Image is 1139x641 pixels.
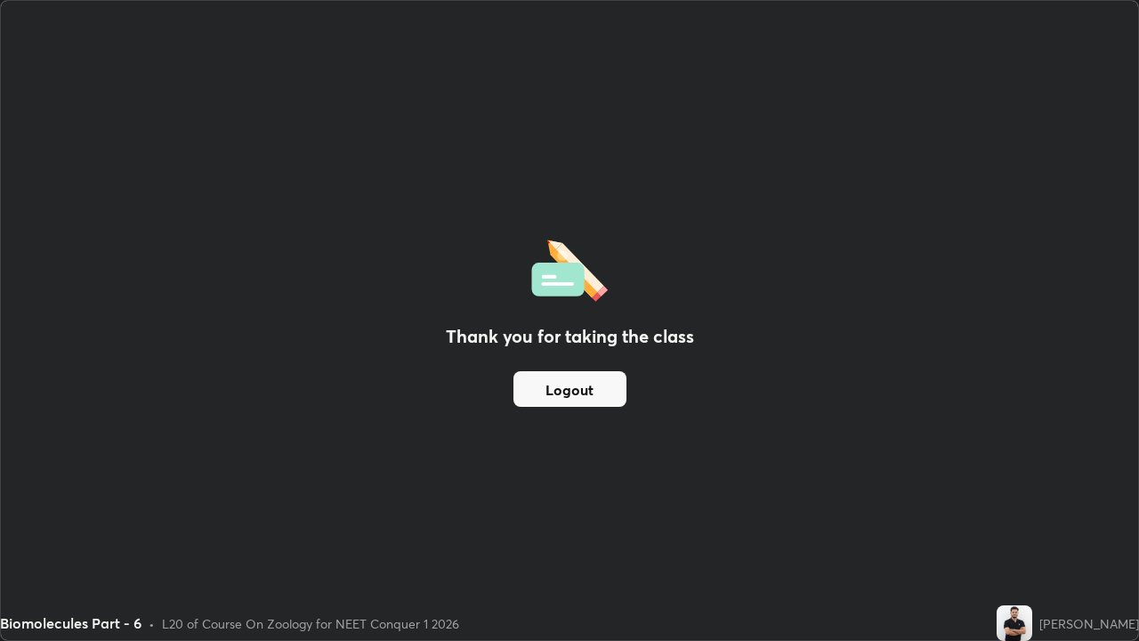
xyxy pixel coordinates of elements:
div: • [149,614,155,633]
div: L20 of Course On Zoology for NEET Conquer 1 2026 [162,614,459,633]
h2: Thank you for taking the class [446,323,694,350]
div: [PERSON_NAME] [1039,614,1139,633]
img: 368e1e20671c42e499edb1680cf54f70.jpg [997,605,1032,641]
img: offlineFeedback.1438e8b3.svg [531,234,608,302]
button: Logout [513,371,626,407]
